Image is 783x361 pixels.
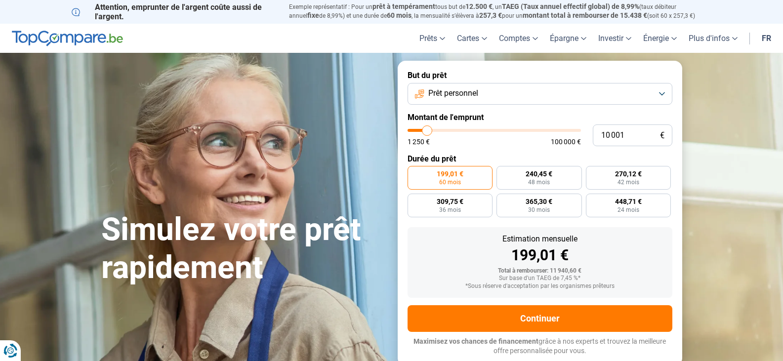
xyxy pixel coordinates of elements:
[615,198,642,205] span: 448,71 €
[493,24,544,53] a: Comptes
[413,337,538,345] span: Maximisez vos chances de financement
[615,170,642,177] span: 270,12 €
[618,179,639,185] span: 42 mois
[637,24,683,53] a: Énergie
[408,113,672,122] label: Montant de l'emprunt
[660,131,664,140] span: €
[413,24,451,53] a: Prêts
[618,207,639,213] span: 24 mois
[528,207,550,213] span: 30 mois
[415,283,664,290] div: *Sous réserve d'acceptation par les organismes prêteurs
[387,11,412,19] span: 60 mois
[415,248,664,263] div: 199,01 €
[544,24,592,53] a: Épargne
[439,179,461,185] span: 60 mois
[437,170,463,177] span: 199,01 €
[372,2,435,10] span: prêt à tempérament
[289,2,712,20] p: Exemple représentatif : Pour un tous but de , un (taux débiteur annuel de 8,99%) et une durée de ...
[526,170,552,177] span: 240,45 €
[408,83,672,105] button: Prêt personnel
[408,337,672,356] p: grâce à nos experts et trouvez la meilleure offre personnalisée pour vous.
[683,24,743,53] a: Plus d'infos
[408,154,672,163] label: Durée du prêt
[415,235,664,243] div: Estimation mensuelle
[408,71,672,80] label: But du prêt
[415,275,664,282] div: Sur base d'un TAEG de 7,45 %*
[592,24,637,53] a: Investir
[479,11,502,19] span: 257,3 €
[502,2,639,10] span: TAEG (Taux annuel effectif global) de 8,99%
[307,11,319,19] span: fixe
[437,198,463,205] span: 309,75 €
[408,305,672,332] button: Continuer
[101,211,386,287] h1: Simulez votre prêt rapidement
[551,138,581,145] span: 100 000 €
[528,179,550,185] span: 48 mois
[526,198,552,205] span: 365,30 €
[415,268,664,275] div: Total à rembourser: 11 940,60 €
[12,31,123,46] img: TopCompare
[72,2,277,21] p: Attention, emprunter de l'argent coûte aussi de l'argent.
[451,24,493,53] a: Cartes
[465,2,493,10] span: 12.500 €
[439,207,461,213] span: 36 mois
[408,138,430,145] span: 1 250 €
[428,88,478,99] span: Prêt personnel
[756,24,777,53] a: fr
[523,11,647,19] span: montant total à rembourser de 15.438 €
